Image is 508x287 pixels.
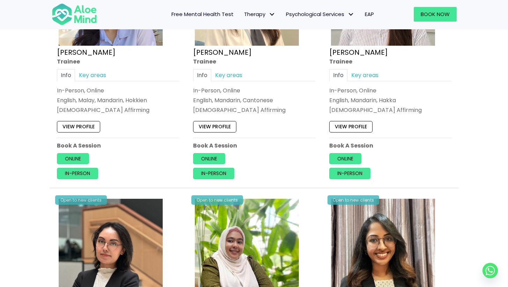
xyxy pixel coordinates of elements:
[193,153,225,164] a: Online
[57,47,116,57] a: [PERSON_NAME]
[329,106,451,114] div: [DEMOGRAPHIC_DATA] Affirming
[193,96,315,104] p: English, Mandarin, Cantonese
[329,153,361,164] a: Online
[244,10,275,18] span: Therapy
[57,86,179,95] div: In-Person, Online
[193,47,252,57] a: [PERSON_NAME]
[360,7,379,22] a: EAP
[75,69,110,81] a: Key areas
[483,263,498,278] a: Whatsapp
[267,9,277,20] span: Therapy: submenu
[193,168,234,179] a: In-person
[57,69,75,81] a: Info
[281,7,360,22] a: Psychological ServicesPsychological Services: submenu
[329,47,388,57] a: [PERSON_NAME]
[347,69,382,81] a: Key areas
[329,142,451,150] p: Book A Session
[52,3,97,26] img: Aloe mind Logo
[171,10,234,18] span: Free Mental Health Test
[365,10,374,18] span: EAP
[106,7,379,22] nav: Menu
[55,195,107,205] div: Open to new clients
[193,121,236,132] a: View profile
[346,9,356,20] span: Psychological Services: submenu
[57,153,89,164] a: Online
[329,168,370,179] a: In-person
[286,10,354,18] span: Psychological Services
[421,10,450,18] span: Book Now
[57,57,179,65] div: Trainee
[329,121,373,132] a: View profile
[193,86,315,95] div: In-Person, Online
[193,69,211,81] a: Info
[191,195,243,205] div: Open to new clients
[329,96,451,104] p: English, Mandarin, Hakka
[329,86,451,95] div: In-Person, Online
[193,57,315,65] div: Trainee
[57,96,179,104] p: English, Malay, Mandarin, Hokkien
[329,69,347,81] a: Info
[193,142,315,150] p: Book A Session
[239,7,281,22] a: TherapyTherapy: submenu
[329,57,451,65] div: Trainee
[57,106,179,114] div: [DEMOGRAPHIC_DATA] Affirming
[57,168,98,179] a: In-person
[57,142,179,150] p: Book A Session
[414,7,457,22] a: Book Now
[211,69,246,81] a: Key areas
[57,121,100,132] a: View profile
[193,106,315,114] div: [DEMOGRAPHIC_DATA] Affirming
[166,7,239,22] a: Free Mental Health Test
[327,195,379,205] div: Open to new clients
